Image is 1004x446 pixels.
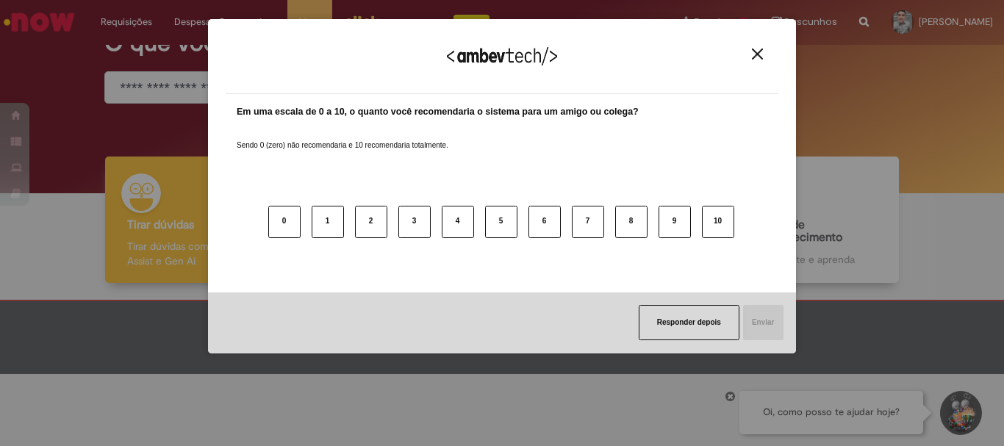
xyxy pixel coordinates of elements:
button: 9 [659,206,691,238]
img: Close [752,48,763,60]
button: 0 [268,206,301,238]
button: 4 [442,206,474,238]
label: Em uma escala de 0 a 10, o quanto você recomendaria o sistema para um amigo ou colega? [237,105,639,119]
button: 7 [572,206,604,238]
button: 10 [702,206,734,238]
button: Responder depois [639,305,739,340]
label: Sendo 0 (zero) não recomendaria e 10 recomendaria totalmente. [237,123,448,151]
button: 8 [615,206,648,238]
button: 3 [398,206,431,238]
button: 5 [485,206,517,238]
button: Close [747,48,767,60]
button: 6 [528,206,561,238]
img: Logo Ambevtech [447,47,557,65]
button: 1 [312,206,344,238]
button: 2 [355,206,387,238]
